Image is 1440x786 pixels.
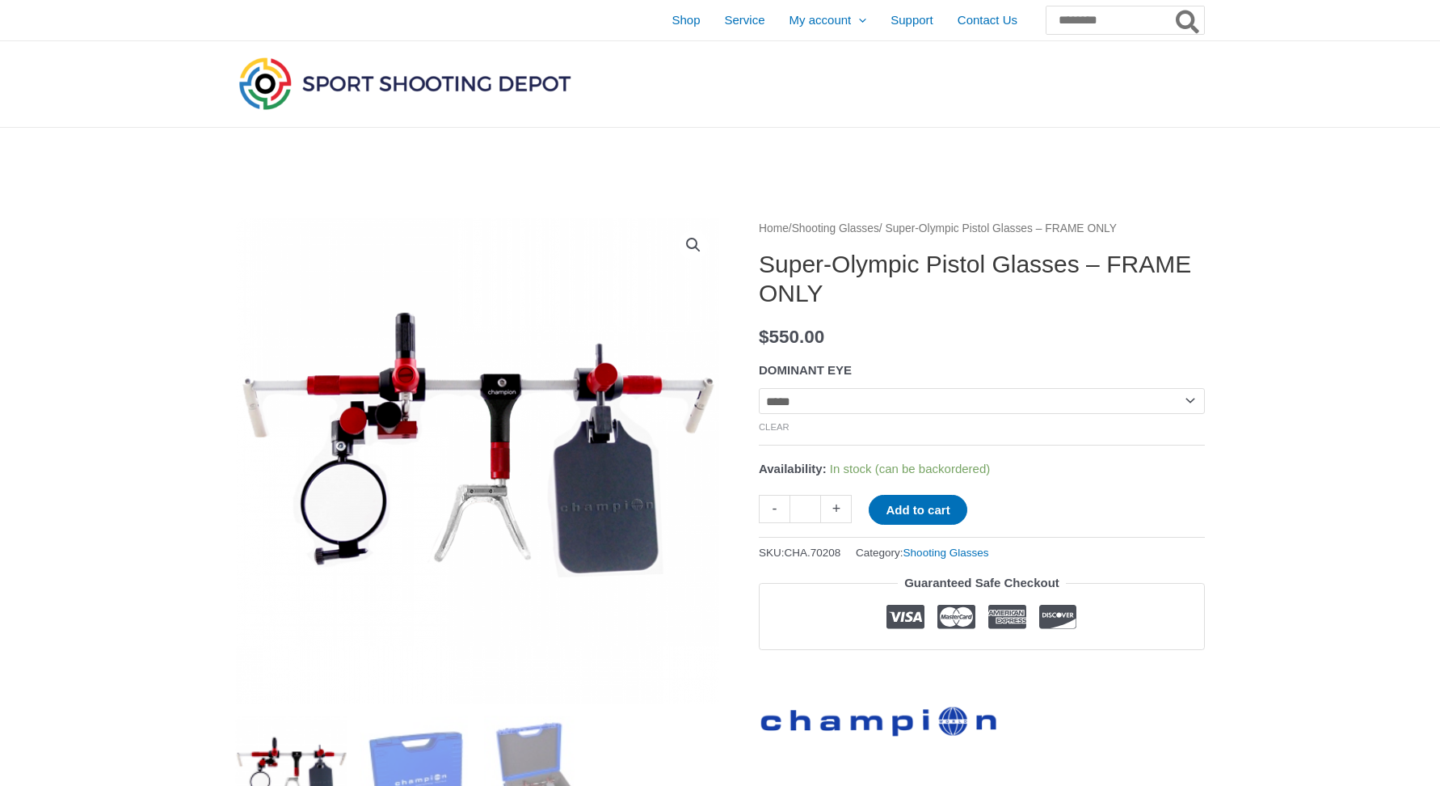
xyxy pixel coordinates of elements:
[759,218,1205,239] nav: Breadcrumb
[821,495,852,523] a: +
[759,662,1205,682] iframe: Customer reviews powered by Trustpilot
[759,462,827,475] span: Availability:
[679,230,708,260] a: View full-screen image gallery
[759,222,789,235] a: Home
[759,250,1205,308] h1: Super-Olympic Pistol Glasses – FRAME ONLY
[830,462,990,475] span: In stock (can be backordered)
[759,694,1001,740] a: Champion
[235,53,575,113] img: Sport Shooting Depot
[759,543,840,563] span: SKU:
[856,543,988,563] span: Category:
[759,327,769,347] span: $
[1173,6,1204,34] button: Search
[869,495,966,525] button: Add to cart
[235,218,720,704] img: Super-Olympic Pistol Glasses
[785,547,841,559] span: CHA.70208
[789,495,821,523] input: Product quantity
[759,422,789,432] a: Clear options
[903,547,989,559] a: Shooting Glasses
[759,327,824,347] bdi: 550.00
[759,363,852,377] label: DOMINANT EYE
[898,572,1066,594] legend: Guaranteed Safe Checkout
[759,495,789,523] a: -
[792,222,879,235] a: Shooting Glasses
